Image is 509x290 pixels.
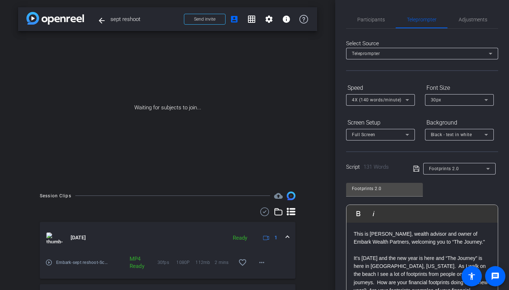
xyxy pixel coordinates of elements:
span: 1 [274,234,277,241]
div: MP4 Ready [126,255,140,270]
p: This is [PERSON_NAME], wealth advisor and owner of Embark Wealth Partners, welcoming you to “The ... [354,230,491,246]
mat-icon: info [282,15,291,24]
mat-icon: account_box [230,15,239,24]
mat-icon: favorite_border [238,258,247,267]
mat-icon: settings [265,15,273,24]
mat-icon: accessibility [467,272,476,281]
div: Script [346,163,403,171]
div: Screen Setup [346,117,415,129]
div: Background [425,117,494,129]
div: Select Source [346,39,498,48]
span: Participants [357,17,385,22]
span: 30fps [157,259,177,266]
div: Waiting for subjects to join... [18,31,317,184]
span: Destinations for your clips [274,192,283,200]
button: Send invite [184,14,226,25]
span: Embark-sept reshoot-Script 2 TA1-2025-09-09-06-15-05-040-0 [56,259,109,266]
mat-expansion-panel-header: thumb-nail[DATE]Ready1 [40,222,295,254]
input: Title [352,184,417,193]
span: Black - text in white [431,132,472,137]
div: Session Clips [40,192,71,199]
span: 4X (140 words/minute) [352,97,401,102]
mat-icon: grid_on [247,15,256,24]
span: Send invite [194,16,215,22]
div: thumb-nail[DATE]Ready1 [40,254,295,279]
span: Adjustments [459,17,487,22]
span: Full Screen [352,132,375,137]
span: 1080P [176,259,195,266]
img: thumb-nail [46,232,63,243]
mat-icon: cloud_upload [274,192,283,200]
span: 112mb [195,259,215,266]
div: Ready [229,234,251,242]
mat-icon: message [491,272,500,281]
img: Session clips [287,192,295,200]
span: 131 Words [363,164,389,170]
span: Teleprompter [407,17,437,22]
img: app-logo [26,12,84,25]
span: [DATE] [71,234,86,241]
span: sept reshoot [110,12,180,26]
mat-icon: more_horiz [257,258,266,267]
span: Teleprompter [352,51,380,56]
div: Speed [346,82,415,94]
mat-icon: play_circle_outline [45,259,52,266]
span: Footprints 2.0 [429,166,459,171]
span: 30px [431,97,441,102]
span: 2 mins [215,259,234,266]
mat-icon: arrow_back [97,16,106,25]
div: Font Size [425,82,494,94]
